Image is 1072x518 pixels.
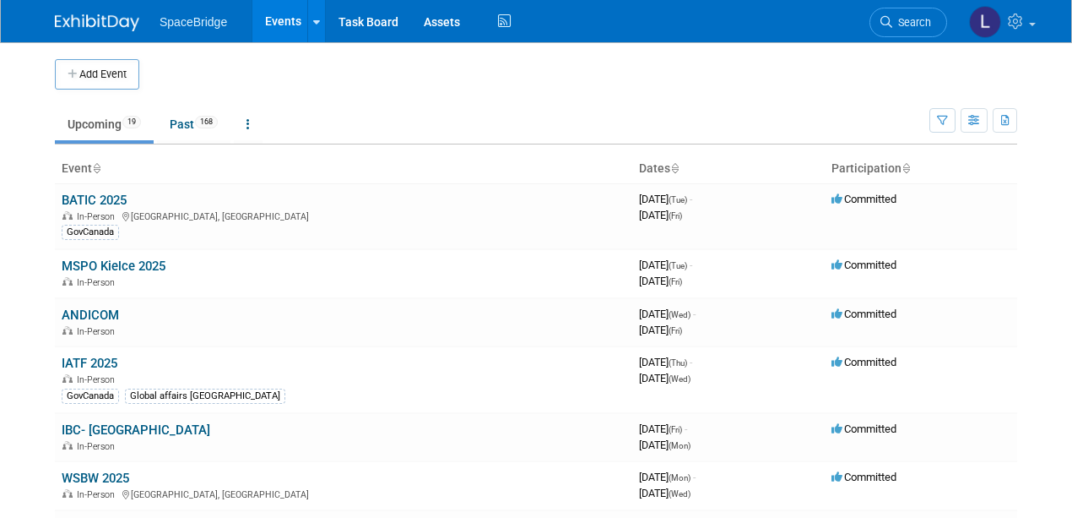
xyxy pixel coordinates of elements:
a: IBC- [GEOGRAPHIC_DATA] [62,423,210,438]
span: [DATE] [639,423,687,435]
span: [DATE] [639,308,696,320]
img: In-Person Event [62,326,73,335]
span: (Wed) [669,310,690,319]
span: (Mon) [669,441,690,450]
img: In-Person Event [62,489,73,498]
div: GovCanada [62,225,119,240]
div: [GEOGRAPHIC_DATA], [GEOGRAPHIC_DATA] [62,487,625,500]
span: [DATE] [639,324,682,336]
span: [DATE] [639,439,690,451]
th: Participation [825,155,1017,183]
span: (Fri) [669,326,682,335]
img: In-Person Event [62,211,73,220]
span: (Tue) [669,261,687,270]
a: MSPO Kielce 2025 [62,259,165,274]
span: (Fri) [669,277,682,286]
span: In-Person [77,277,120,288]
span: Committed [831,259,896,271]
img: In-Person Event [62,374,73,383]
span: In-Person [77,374,120,385]
span: [DATE] [639,356,692,368]
span: (Thu) [669,358,687,368]
span: - [693,471,696,483]
span: Search [892,16,931,29]
span: Committed [831,356,896,368]
span: (Tue) [669,195,687,204]
th: Event [55,155,632,183]
span: In-Person [77,489,120,500]
span: Committed [831,308,896,320]
a: WSBW 2025 [62,471,129,486]
a: Sort by Participation Type [901,161,910,175]
span: [DATE] [639,193,692,205]
span: [DATE] [639,209,682,221]
th: Dates [632,155,825,183]
span: [DATE] [639,372,690,384]
span: - [690,259,692,271]
span: [DATE] [639,471,696,483]
span: Committed [831,423,896,435]
a: ANDICOM [62,308,119,323]
a: Upcoming19 [55,108,154,140]
span: (Mon) [669,473,690,483]
img: ExhibitDay [55,14,139,31]
span: In-Person [77,441,120,452]
span: - [690,356,692,368]
button: Add Event [55,59,139,90]
div: [GEOGRAPHIC_DATA], [GEOGRAPHIC_DATA] [62,209,625,222]
a: BATIC 2025 [62,193,127,208]
span: Committed [831,193,896,205]
div: Global affairs [GEOGRAPHIC_DATA] [125,389,285,404]
span: [DATE] [639,275,682,287]
span: 19 [122,116,141,128]
a: Sort by Start Date [670,161,679,175]
img: In-Person Event [62,277,73,286]
span: - [693,308,696,320]
span: (Fri) [669,425,682,434]
span: (Wed) [669,374,690,384]
span: (Wed) [669,489,690,499]
span: - [685,423,687,435]
span: In-Person [77,326,120,337]
span: [DATE] [639,259,692,271]
img: Luminita Oprescu [969,6,1001,38]
a: Search [869,8,947,37]
span: In-Person [77,211,120,222]
a: IATF 2025 [62,356,117,371]
span: SpaceBridge [160,15,227,29]
span: - [690,193,692,205]
div: GovCanada [62,389,119,404]
span: 168 [195,116,218,128]
span: (Fri) [669,211,682,221]
a: Past168 [157,108,230,140]
img: In-Person Event [62,441,73,450]
span: Committed [831,471,896,483]
a: Sort by Event Name [92,161,100,175]
span: [DATE] [639,487,690,499]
